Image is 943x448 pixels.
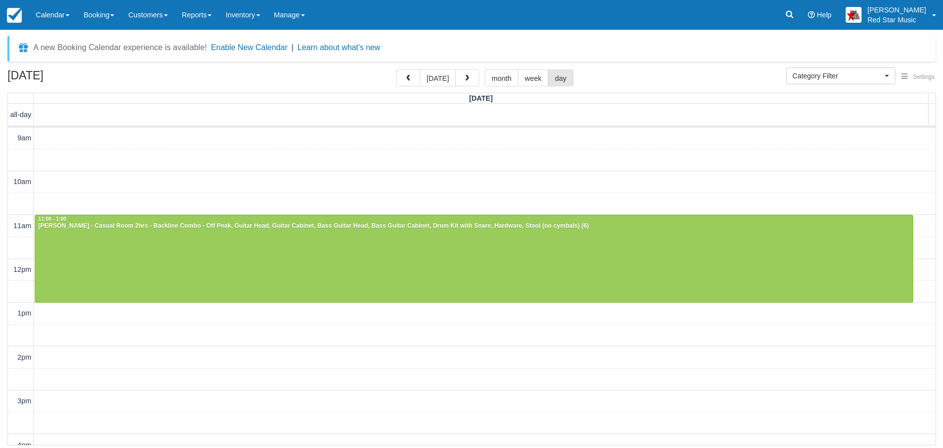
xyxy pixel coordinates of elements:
button: Settings [895,70,941,84]
button: [DATE] [420,69,456,86]
span: 10am [13,178,31,186]
button: day [548,69,573,86]
p: Red Star Music [868,15,926,25]
a: 11:00 - 1:00[PERSON_NAME] - Casual Room 2hrs - Backline Combo - Off Peak, Guitar Head, Guitar Cab... [35,215,913,303]
div: A new Booking Calendar experience is available! [33,42,207,54]
span: Help [817,11,832,19]
button: Enable New Calendar [211,43,288,53]
i: Help [808,11,815,18]
button: Category Filter [786,67,895,84]
span: 12pm [13,265,31,273]
span: [DATE] [469,94,493,102]
div: [PERSON_NAME] - Casual Room 2hrs - Backline Combo - Off Peak, Guitar Head, Guitar Cabinet, Bass G... [38,222,910,230]
button: month [485,69,518,86]
span: 9am [17,134,31,142]
img: A2 [846,7,862,23]
span: Settings [913,73,935,80]
img: checkfront-main-nav-mini-logo.png [7,8,22,23]
span: 3pm [17,397,31,405]
span: 11am [13,222,31,230]
p: [PERSON_NAME] [868,5,926,15]
span: all-day [10,111,31,119]
a: Learn about what's new [297,43,380,52]
button: week [518,69,549,86]
span: 2pm [17,353,31,361]
span: Category Filter [793,71,882,81]
span: 1pm [17,309,31,317]
span: 11:00 - 1:00 [38,216,67,222]
h2: [DATE] [7,69,133,88]
span: | [291,43,293,52]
